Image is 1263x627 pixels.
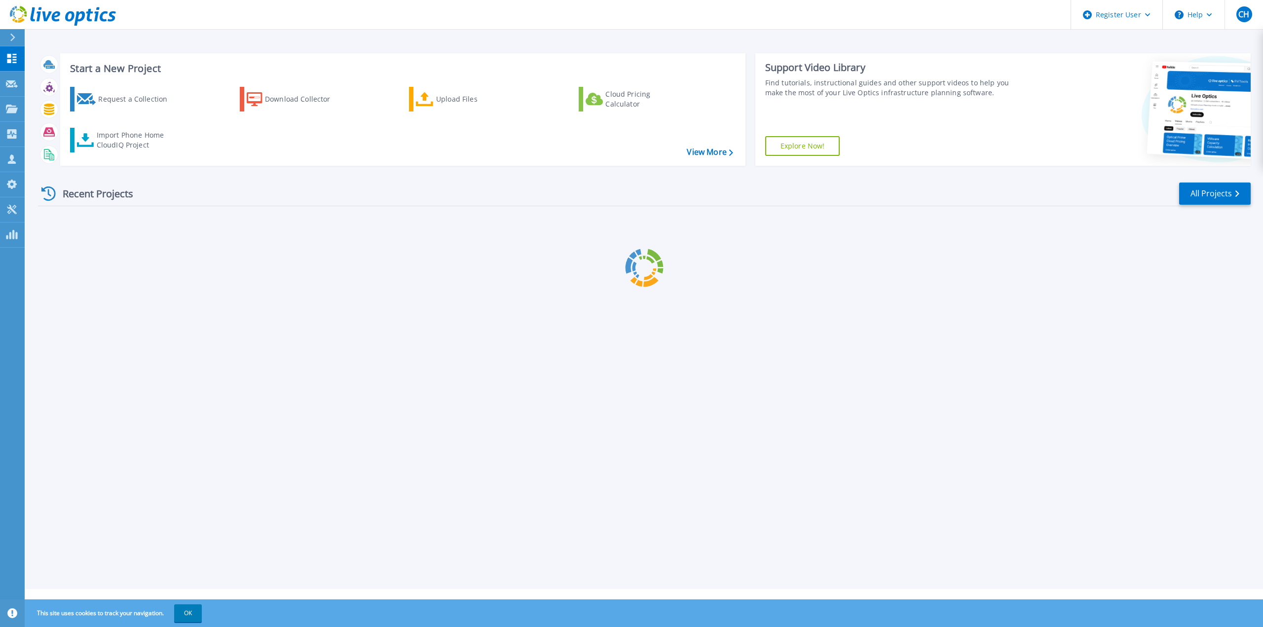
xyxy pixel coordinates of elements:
[1179,183,1251,205] a: All Projects
[98,89,177,109] div: Request a Collection
[605,89,684,109] div: Cloud Pricing Calculator
[1238,10,1249,18] span: CH
[765,78,1021,98] div: Find tutorials, instructional guides and other support videos to help you make the most of your L...
[70,63,733,74] h3: Start a New Project
[765,136,840,156] a: Explore Now!
[97,130,174,150] div: Import Phone Home CloudIQ Project
[38,182,147,206] div: Recent Projects
[70,87,180,111] a: Request a Collection
[436,89,515,109] div: Upload Files
[240,87,350,111] a: Download Collector
[687,148,733,157] a: View More
[27,604,202,622] span: This site uses cookies to track your navigation.
[579,87,689,111] a: Cloud Pricing Calculator
[409,87,519,111] a: Upload Files
[174,604,202,622] button: OK
[765,61,1021,74] div: Support Video Library
[265,89,344,109] div: Download Collector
